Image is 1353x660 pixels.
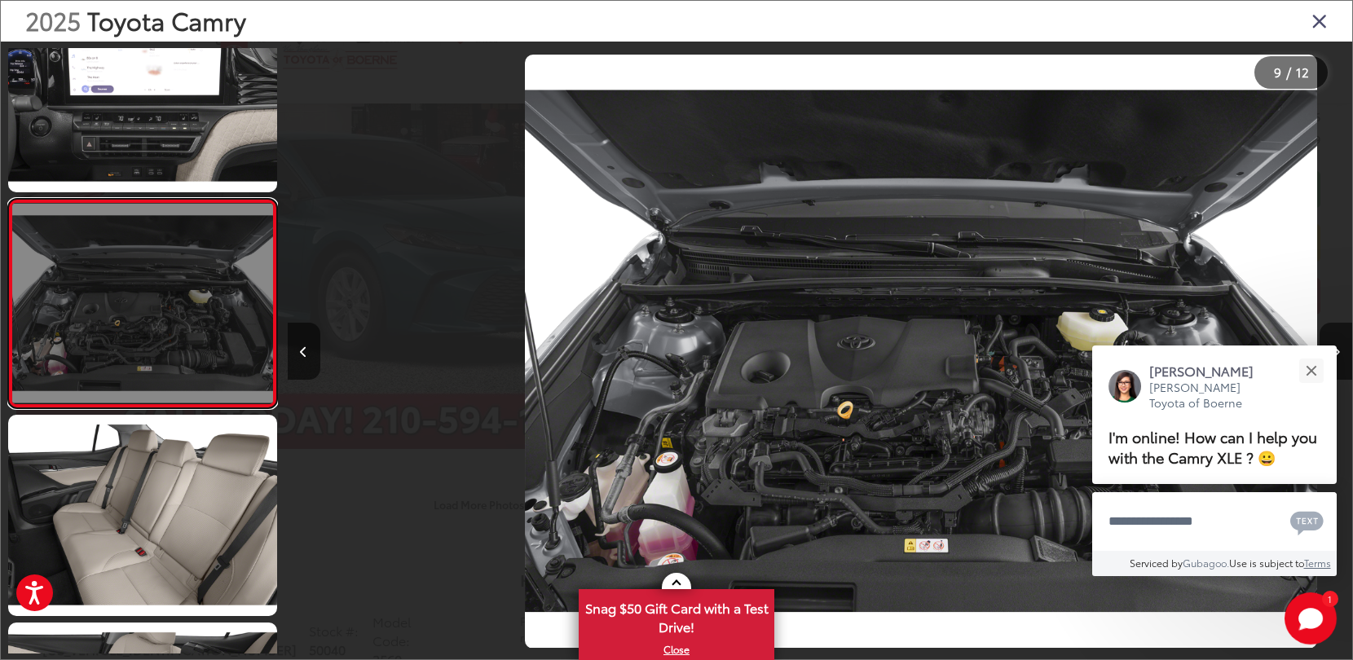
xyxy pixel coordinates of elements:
button: Next image [1320,323,1352,380]
p: [PERSON_NAME] Toyota of Boerne [1149,380,1270,411]
svg: Start Chat [1285,592,1337,645]
button: Close [1294,354,1329,389]
textarea: Type your message [1092,492,1337,551]
p: [PERSON_NAME] [1149,362,1270,380]
img: 2025 Toyota Camry XLE [525,55,1317,649]
span: 1 [1328,595,1332,602]
button: Previous image [288,323,320,380]
span: Snag $50 Gift Card with a Test Drive! [580,591,773,640]
img: 2025 Toyota Camry XLE [6,412,280,618]
span: 12 [1296,63,1309,81]
span: / [1285,67,1293,78]
svg: Text [1290,509,1324,535]
span: Serviced by [1130,556,1183,570]
span: Toyota Camry [87,2,246,37]
span: I'm online! How can I help you with the Camry XLE ? 😀 [1108,426,1317,468]
span: 9 [1274,63,1281,81]
span: 2025 [25,2,81,37]
div: Close[PERSON_NAME][PERSON_NAME] Toyota of BoerneI'm online! How can I help you with the Camry XLE... [1092,345,1337,576]
i: Close gallery [1311,10,1328,31]
span: Use is subject to [1229,556,1304,570]
button: Toggle Chat Window [1285,592,1337,645]
a: Terms [1304,556,1331,570]
a: Gubagoo. [1183,556,1229,570]
button: Chat with SMS [1285,503,1329,539]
